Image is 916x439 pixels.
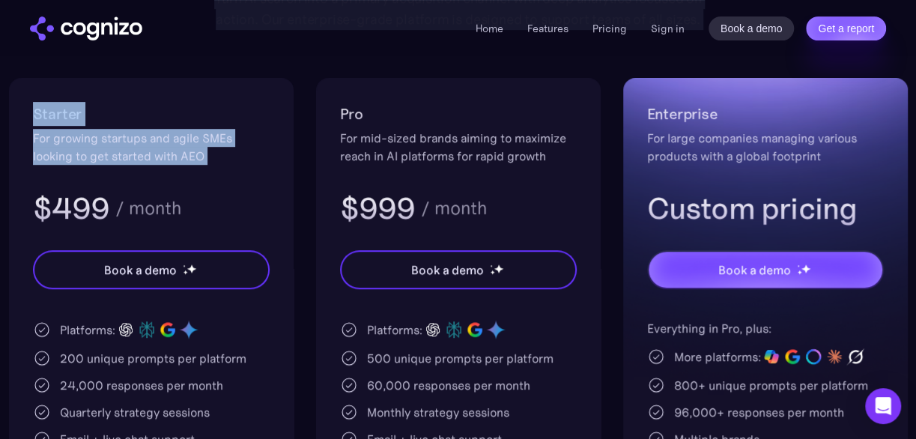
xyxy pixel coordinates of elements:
[411,261,483,279] div: Book a demo
[115,199,181,217] div: / month
[340,250,577,289] a: Book a demostarstarstar
[104,261,176,279] div: Book a demo
[367,403,509,421] div: Monthly strategy sessions
[33,102,270,126] h2: Starter
[490,264,492,267] img: star
[647,129,884,165] div: For large companies managing various products with a global footprint
[592,22,627,35] a: Pricing
[340,102,577,126] h2: Pro
[647,250,884,289] a: Book a demostarstarstar
[865,388,901,424] div: Open Intercom Messenger
[647,319,884,337] div: Everything in Pro, plus:
[651,19,685,37] a: Sign in
[674,376,868,394] div: 800+ unique prompts per platform
[340,129,577,165] div: For mid-sized brands aiming to maximize reach in AI platforms for rapid growth
[647,102,884,126] h2: Enterprise
[674,348,761,366] div: More platforms:
[60,321,115,339] div: Platforms:
[30,16,142,40] a: home
[60,349,246,367] div: 200 unique prompts per platform
[801,264,810,273] img: star
[421,199,487,217] div: / month
[367,376,530,394] div: 60,000 responses per month
[647,189,884,228] h3: Custom pricing
[718,261,790,279] div: Book a demo
[183,264,185,267] img: star
[476,22,503,35] a: Home
[33,129,270,165] div: For growing startups and agile SMEs looking to get started with AEO
[33,250,270,289] a: Book a demostarstarstar
[494,264,503,273] img: star
[797,264,799,267] img: star
[709,16,795,40] a: Book a demo
[367,349,553,367] div: 500 unique prompts per platform
[674,403,844,421] div: 96,000+ responses per month
[183,270,188,275] img: star
[367,321,422,339] div: Platforms:
[60,376,223,394] div: 24,000 responses per month
[806,16,886,40] a: Get a report
[527,22,568,35] a: Features
[30,16,142,40] img: cognizo logo
[60,403,210,421] div: Quarterly strategy sessions
[490,270,495,275] img: star
[186,264,196,273] img: star
[340,189,416,228] h3: $999
[797,270,802,275] img: star
[33,189,110,228] h3: $499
